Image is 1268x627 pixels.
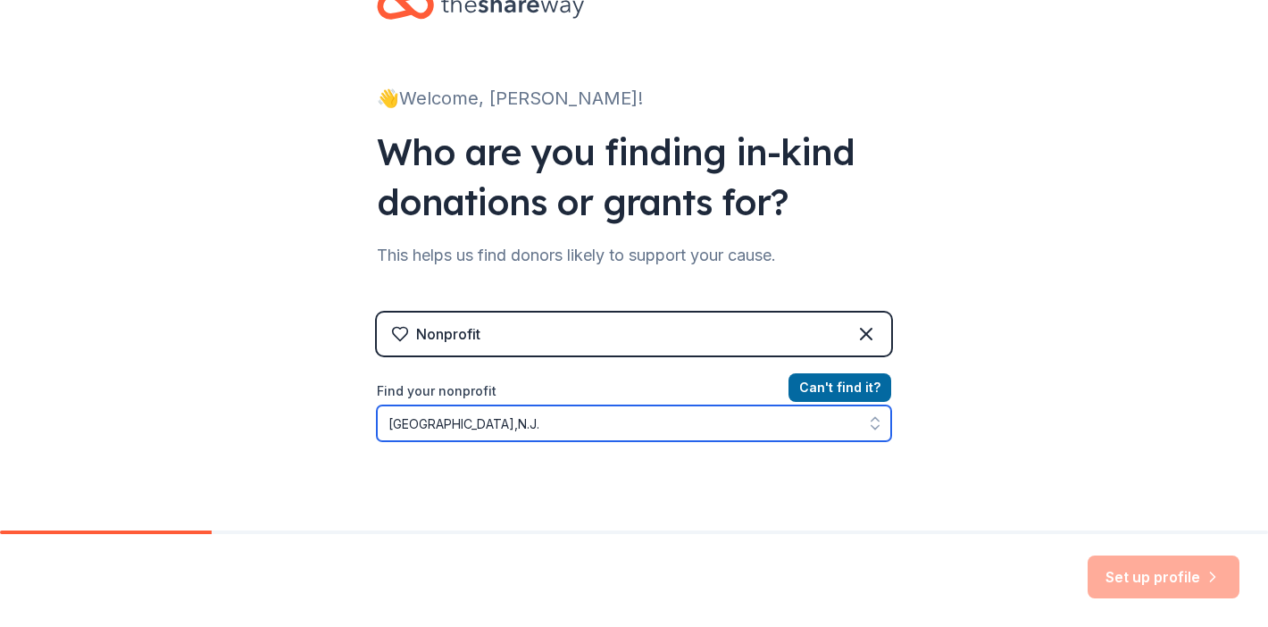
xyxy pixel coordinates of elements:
[377,84,891,113] div: 👋 Welcome, [PERSON_NAME]!
[377,380,891,402] label: Find your nonprofit
[788,373,891,402] button: Can't find it?
[377,127,891,227] div: Who are you finding in-kind donations or grants for?
[416,323,480,345] div: Nonprofit
[377,405,891,441] input: Search by name, EIN, or city
[377,241,891,270] div: This helps us find donors likely to support your cause.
